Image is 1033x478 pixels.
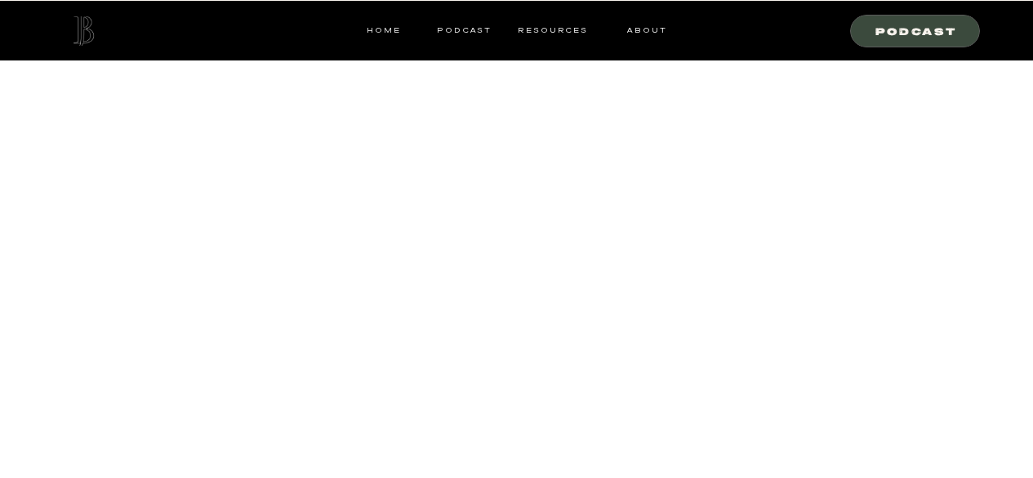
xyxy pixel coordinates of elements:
[512,23,588,38] a: resources
[626,23,667,38] a: ABOUT
[432,23,496,38] a: Podcast
[367,23,401,38] a: HOME
[861,23,972,38] a: Podcast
